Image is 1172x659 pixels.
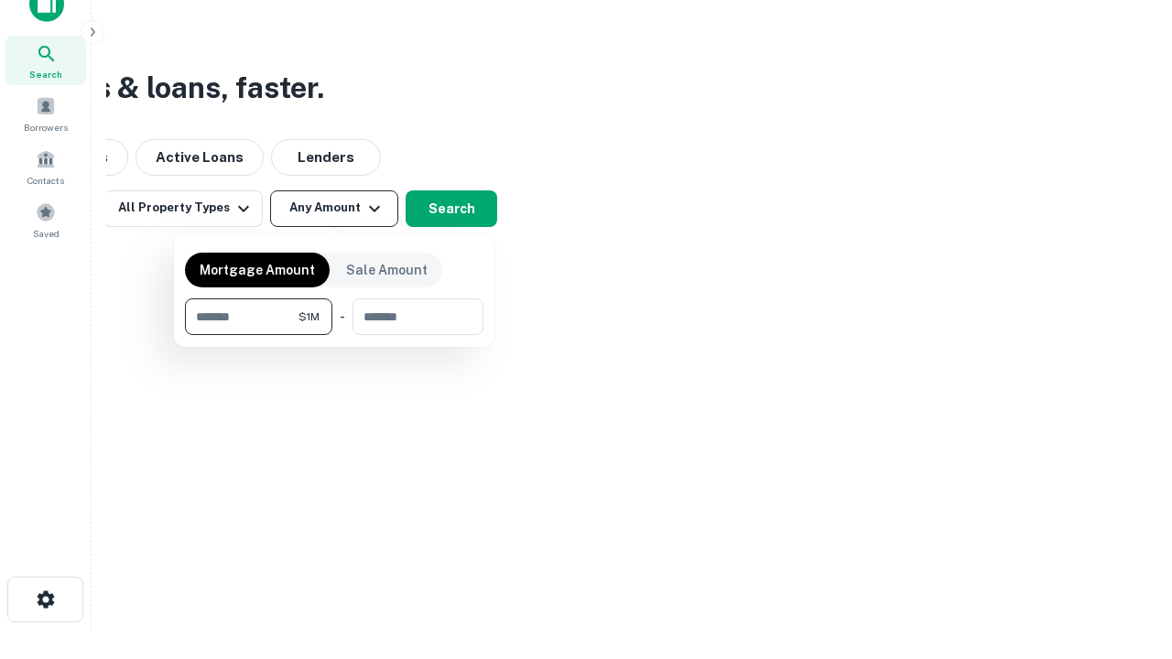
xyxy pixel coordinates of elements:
[346,260,428,280] p: Sale Amount
[1080,513,1172,600] iframe: Chat Widget
[340,298,345,335] div: -
[200,260,315,280] p: Mortgage Amount
[298,308,320,325] span: $1M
